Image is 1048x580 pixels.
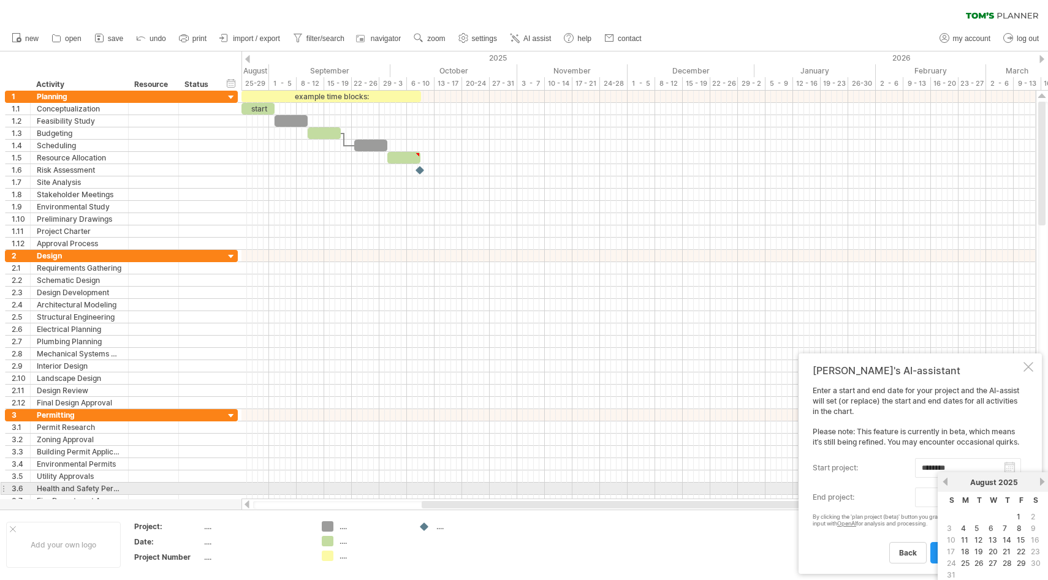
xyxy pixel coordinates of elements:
a: 5 [973,522,980,534]
div: .... [436,521,503,532]
div: Schematic Design [37,274,122,286]
div: Health and Safety Permits [37,483,122,494]
span: Tuesday [977,495,982,505]
a: help [561,31,595,47]
a: 19 [973,546,984,557]
span: zoom [427,34,445,43]
div: 2.8 [12,348,30,360]
a: 13 [987,534,998,546]
div: 2.10 [12,372,30,384]
div: Budgeting [37,127,122,139]
a: 28 [1001,557,1013,569]
div: Approval Process [37,238,122,249]
div: 1 - 5 [628,77,655,90]
div: 29 - 3 [379,77,407,90]
div: Status [184,78,211,91]
span: contact [618,34,642,43]
a: 20 [987,546,999,557]
span: navigator [371,34,401,43]
span: 3 [946,522,953,534]
a: save [91,31,127,47]
div: 1.2 [12,115,30,127]
div: .... [340,551,406,561]
span: new [25,34,39,43]
div: Structural Engineering [37,311,122,323]
div: Utility Approvals [37,470,122,482]
div: 1.9 [12,201,30,213]
span: save [108,34,123,43]
a: 29 [1016,557,1027,569]
div: Scheduling [37,140,122,151]
a: AI assist [507,31,555,47]
span: print [192,34,207,43]
span: 2025 [998,478,1018,487]
div: Project: [134,521,202,532]
div: January 2026 [754,64,876,77]
div: 2 - 6 [986,77,1014,90]
a: 7 [1001,522,1008,534]
div: 6 - 10 [407,77,435,90]
div: 3 - 7 [517,77,545,90]
div: 1.4 [12,140,30,151]
div: 29 - 2 [738,77,765,90]
div: Design [37,250,122,262]
div: 13 - 17 [435,77,462,90]
div: Conceptualization [37,103,122,115]
div: .... [204,552,307,562]
span: settings [472,34,497,43]
div: 2 - 6 [876,77,903,90]
td: this is a weekend day [1029,546,1042,557]
div: .... [204,537,307,547]
div: 3.7 [12,495,30,507]
div: 1.7 [12,176,30,188]
div: 12 - 16 [793,77,821,90]
div: 1.6 [12,164,30,176]
a: plan project (beta) [930,542,1017,563]
div: Date: [134,537,202,547]
div: 1.3 [12,127,30,139]
div: Permit Research [37,421,122,433]
div: start [241,103,275,115]
a: next [1038,477,1047,486]
div: Electrical Planning [37,323,122,335]
span: Wednesday [990,495,997,505]
div: 3.4 [12,458,30,470]
a: new [9,31,42,47]
div: October 2025 [390,64,517,77]
div: Feasibility Study [37,115,122,127]
span: Thursday [1005,495,1010,505]
a: log out [1000,31,1042,47]
div: 19 - 23 [821,77,848,90]
div: Final Design Approval [37,397,122,409]
a: undo [133,31,170,47]
div: 23 - 27 [959,77,986,90]
div: 1.11 [12,225,30,237]
span: AI assist [523,34,551,43]
div: 1.10 [12,213,30,225]
div: Project Charter [37,225,122,237]
div: 2.1 [12,262,30,274]
div: By clicking the 'plan project (beta)' button you grant us permission to share your input with for... [813,514,1021,527]
div: 2.2 [12,274,30,286]
label: end project: [813,488,915,507]
td: this is a weekend day [1029,511,1042,522]
div: Risk Assessment [37,164,122,176]
div: 2.11 [12,385,30,396]
td: this is a weekend day [945,523,958,533]
td: this is a weekend day [1029,558,1042,568]
div: Resource [134,78,172,91]
div: 3.2 [12,434,30,445]
td: this is a weekend day [945,546,958,557]
label: start project: [813,458,915,478]
div: 10 - 14 [545,77,572,90]
a: contact [601,31,645,47]
div: 1.12 [12,238,30,249]
div: 1 [12,91,30,102]
div: Enter a start and end date for your project and the AI-assist will set (or replace) the start and... [813,386,1021,563]
a: 27 [987,557,998,569]
div: Planning [37,91,122,102]
span: 2 [1030,511,1036,522]
a: 15 [1016,534,1026,546]
div: Stakeholder Meetings [37,189,122,200]
a: OpenAI [837,520,856,527]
